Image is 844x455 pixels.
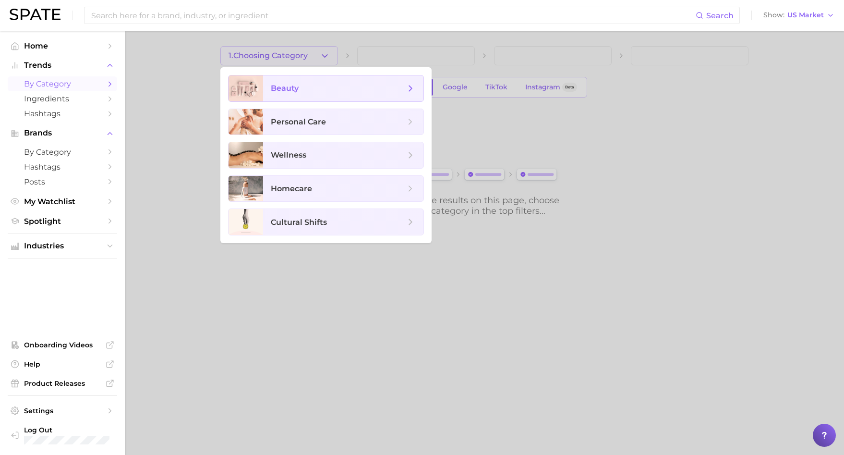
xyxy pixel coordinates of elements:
[8,174,117,189] a: Posts
[10,9,60,20] img: SPATE
[24,426,118,434] span: Log Out
[24,109,101,118] span: Hashtags
[24,217,101,226] span: Spotlight
[24,197,101,206] span: My Watchlist
[8,126,117,140] button: Brands
[8,239,117,253] button: Industries
[24,360,101,369] span: Help
[8,38,117,53] a: Home
[761,9,837,22] button: ShowUS Market
[24,379,101,388] span: Product Releases
[271,150,306,160] span: wellness
[8,91,117,106] a: Ingredients
[706,11,734,20] span: Search
[220,67,432,243] ul: 1.Choosing Category
[24,129,101,137] span: Brands
[24,242,101,250] span: Industries
[8,376,117,391] a: Product Releases
[787,12,824,18] span: US Market
[24,61,101,70] span: Trends
[271,218,327,227] span: cultural shifts
[8,58,117,73] button: Trends
[8,76,117,91] a: by Category
[8,160,117,174] a: Hashtags
[24,162,101,172] span: Hashtags
[8,338,117,352] a: Onboarding Videos
[763,12,784,18] span: Show
[8,423,117,447] a: Log out. Currently logged in with e-mail mzreik@lashcoholding.com.
[271,184,312,193] span: homecare
[24,94,101,103] span: Ingredients
[8,404,117,418] a: Settings
[8,145,117,160] a: by Category
[8,357,117,371] a: Help
[90,7,696,24] input: Search here for a brand, industry, or ingredient
[24,41,101,50] span: Home
[24,148,101,157] span: by Category
[24,79,101,88] span: by Category
[8,194,117,209] a: My Watchlist
[24,406,101,415] span: Settings
[271,117,326,126] span: personal care
[271,84,299,93] span: beauty
[24,177,101,186] span: Posts
[8,106,117,121] a: Hashtags
[24,341,101,349] span: Onboarding Videos
[8,214,117,229] a: Spotlight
